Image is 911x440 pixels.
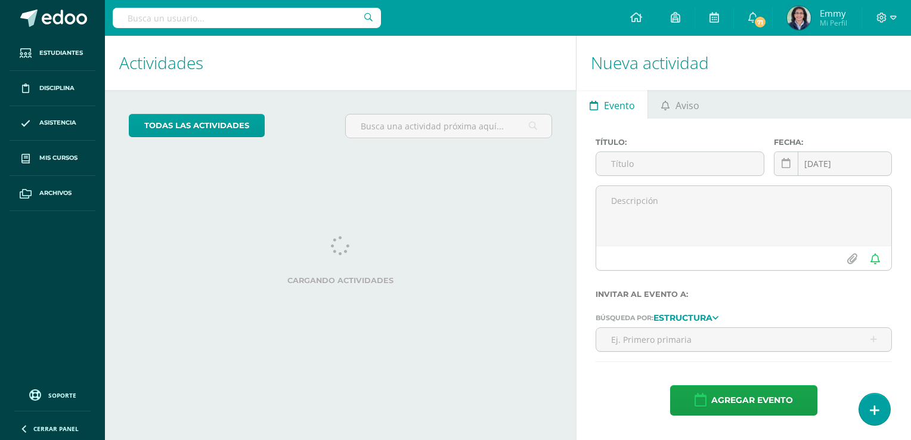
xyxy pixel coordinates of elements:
[787,6,811,30] img: 929bedaf265c699706e21c4c0cba74d6.png
[670,385,817,416] button: Agregar evento
[346,114,551,138] input: Busca una actividad próxima aquí...
[39,48,83,58] span: Estudiantes
[753,16,766,29] span: 71
[10,141,95,176] a: Mis cursos
[604,91,635,120] span: Evento
[591,36,897,90] h1: Nueva actividad
[39,118,76,128] span: Asistencia
[820,7,847,19] span: Emmy
[113,8,381,28] input: Busca un usuario...
[129,114,265,137] a: todas las Actividades
[653,313,718,321] a: Estructura
[48,391,76,399] span: Soporte
[711,386,793,415] span: Agregar evento
[596,328,891,351] input: Ej. Primero primaria
[129,276,552,285] label: Cargando actividades
[596,138,764,147] label: Título:
[33,424,79,433] span: Cerrar panel
[14,386,91,402] a: Soporte
[39,188,72,198] span: Archivos
[39,83,75,93] span: Disciplina
[577,90,647,119] a: Evento
[119,36,562,90] h1: Actividades
[596,290,892,299] label: Invitar al evento a:
[774,138,892,147] label: Fecha:
[653,312,712,323] strong: Estructura
[820,18,847,28] span: Mi Perfil
[10,71,95,106] a: Disciplina
[675,91,699,120] span: Aviso
[596,152,764,175] input: Título
[774,152,891,175] input: Fecha de entrega
[596,314,653,322] span: Búsqueda por:
[10,106,95,141] a: Asistencia
[648,90,712,119] a: Aviso
[39,153,78,163] span: Mis cursos
[10,176,95,211] a: Archivos
[10,36,95,71] a: Estudiantes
